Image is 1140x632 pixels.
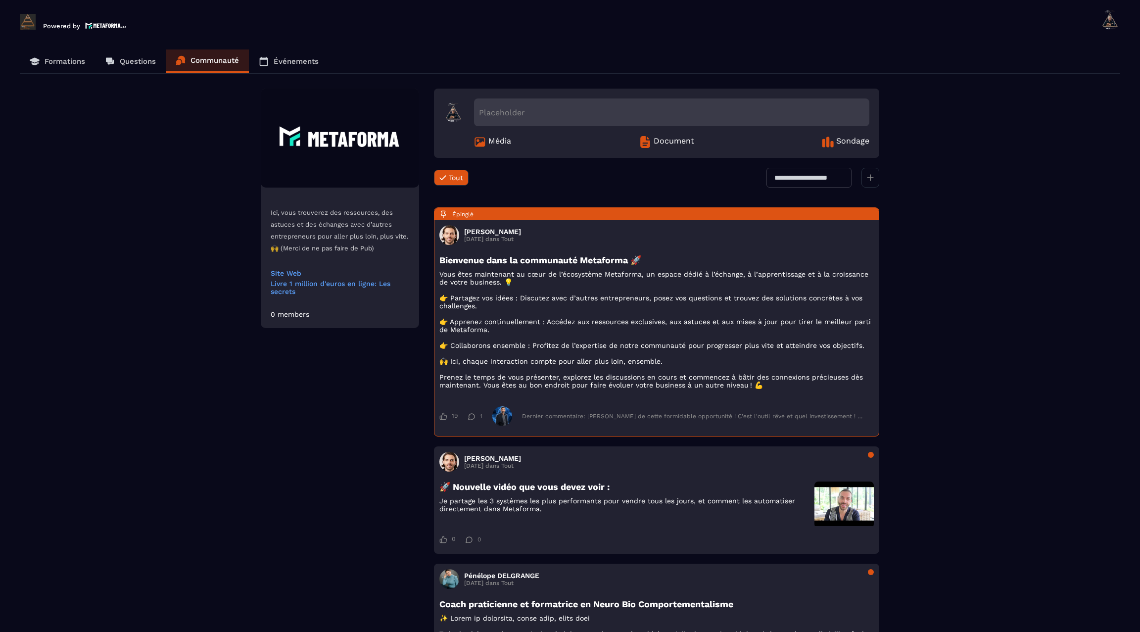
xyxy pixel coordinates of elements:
[274,57,319,66] p: Événements
[452,535,455,543] span: 0
[654,136,694,148] span: Document
[464,228,521,236] h3: [PERSON_NAME]
[477,536,481,543] span: 0
[261,89,419,188] img: Community background
[439,255,874,265] h3: Bienvenue dans la communauté Metaforma 🚀
[452,211,474,218] span: Épinglé
[452,412,458,420] span: 19
[464,462,521,469] p: [DATE] dans Tout
[480,413,482,420] span: 1
[464,580,539,586] p: [DATE] dans Tout
[439,270,874,389] p: Vous êtes maintenant au cœur de l’écosystème Metaforma, un espace dédié à l’échange, à l’apprenti...
[464,236,521,243] p: [DATE] dans Tout
[439,599,874,609] h3: Coach praticienne et formatrice en Neuro Bio Comportementalisme
[271,280,409,295] a: Livre 1 million d'euros en ligne: Les secrets
[439,482,809,492] h3: 🚀 Nouvelle vidéo que vous devez voir :
[271,310,309,318] div: 0 members
[20,49,95,73] a: Formations
[20,14,36,30] img: logo-branding
[249,49,329,73] a: Événements
[190,56,239,65] p: Communauté
[120,57,156,66] p: Questions
[474,98,869,126] div: Placeholder
[166,49,249,73] a: Communauté
[271,207,409,254] p: Ici, vous trouverez des ressources, des astuces et des échanges avec d’autres entrepreneurs pour ...
[85,21,127,30] img: logo
[271,269,409,277] a: Site Web
[95,49,166,73] a: Questions
[488,136,511,148] span: Média
[814,482,874,526] img: Video thumbnail
[449,174,463,182] span: Tout
[464,572,539,580] h3: Pénélope DELGRANGE
[45,57,85,66] p: Formations
[43,22,80,30] p: Powered by
[439,497,809,513] p: Je partage les 3 systèmes les plus performants pour vendre tous les jours, et comment les automat...
[522,413,864,420] div: Dernier commentaire: [PERSON_NAME] de cette formidable opportunité ! C'est l'outil rêvé et quel i...
[464,454,521,462] h3: [PERSON_NAME]
[836,136,869,148] span: Sondage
